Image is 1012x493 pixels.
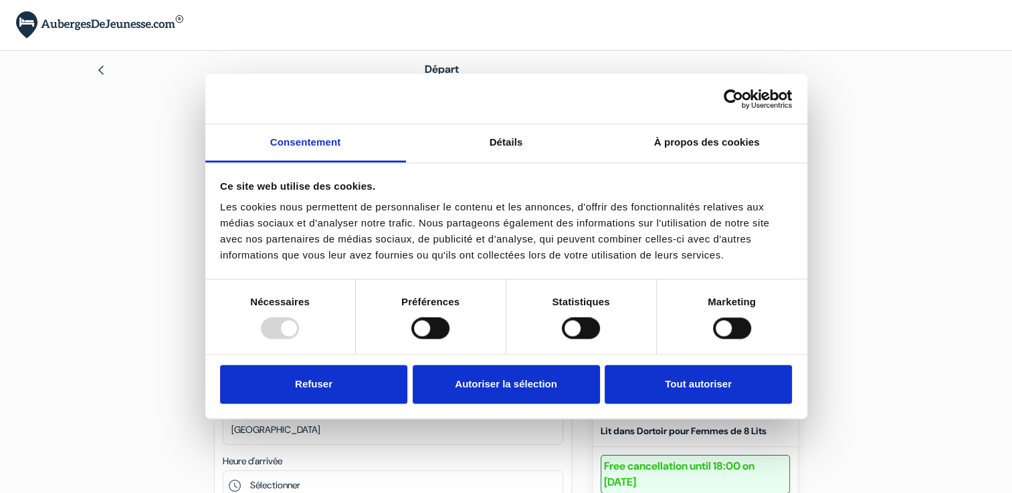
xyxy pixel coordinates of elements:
[607,124,807,162] a: À propos des cookies
[406,124,607,162] a: Détails
[205,124,406,162] a: Consentement
[552,296,609,307] strong: Statistiques
[223,454,282,468] label: Heure d'arrivée
[220,365,407,403] button: Refuser
[605,365,792,403] button: Tout autoriser
[675,89,792,109] a: Usercentrics Cookiebot - opens in a new window
[16,11,183,39] img: AubergesDeJeunesse.com
[425,62,459,76] span: Départ
[413,365,600,403] button: Autoriser la sélection
[401,296,460,307] strong: Préférences
[737,13,999,233] iframe: Boîte de dialogue "Se connecter avec Google"
[220,178,792,194] div: Ce site web utilise des cookies.
[708,296,756,307] strong: Marketing
[96,65,106,75] img: left_arrow.svg
[250,296,310,307] strong: Nécessaires
[601,425,767,437] b: Lit dans Dortoir pour Femmes de 8 Lits
[220,199,792,263] div: Les cookies nous permettent de personnaliser le contenu et les annonces, d'offrir des fonctionnal...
